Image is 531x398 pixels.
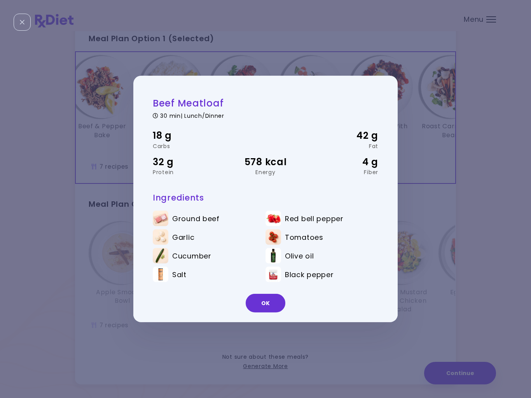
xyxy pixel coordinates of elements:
[172,251,211,260] span: Cucumber
[153,128,228,143] div: 18 g
[153,169,228,175] div: Protein
[153,97,378,109] h2: Beef Meatloaf
[285,270,334,279] span: Black pepper
[246,294,285,312] button: OK
[228,169,303,175] div: Energy
[228,154,303,169] div: 578 kcal
[172,214,220,223] span: Ground beef
[153,111,378,119] div: 30 min | Lunch/Dinner
[172,233,194,241] span: Garlic
[303,154,378,169] div: 4 g
[303,128,378,143] div: 42 g
[303,169,378,175] div: Fiber
[285,233,323,241] span: Tomatoes
[303,143,378,148] div: Fat
[172,270,187,279] span: Salt
[153,192,378,203] h3: Ingredients
[153,154,228,169] div: 32 g
[14,14,31,31] div: Close
[285,251,314,260] span: Olive oil
[285,214,344,223] span: Red bell pepper
[153,143,228,148] div: Carbs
